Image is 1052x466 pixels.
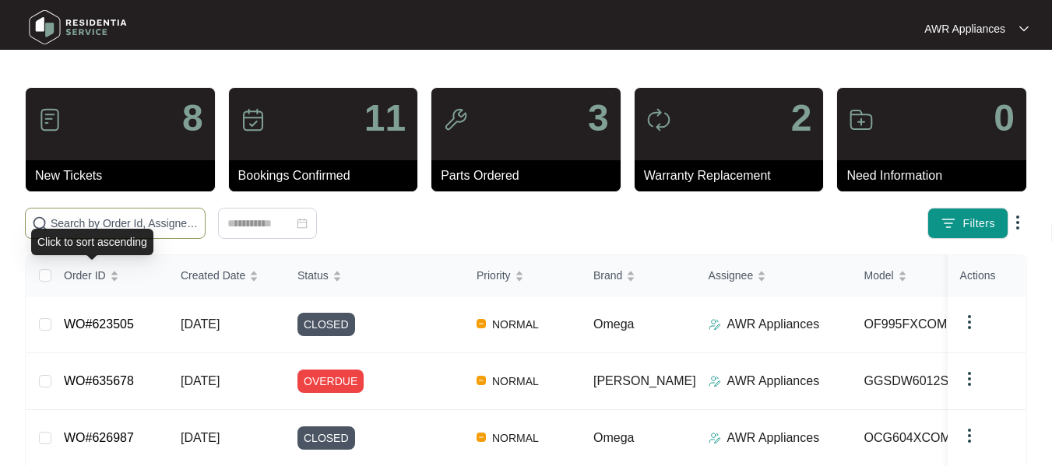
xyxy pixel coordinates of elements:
[486,315,545,334] span: NORMAL
[31,229,153,255] div: Click to sort ascending
[168,255,285,296] th: Created Date
[486,429,545,447] span: NORMAL
[852,255,1008,296] th: Model
[727,429,820,447] p: AWR Appliances
[297,370,364,393] span: OVERDUE
[846,166,1026,185] p: Need Information
[486,372,545,391] span: NORMAL
[64,267,106,284] span: Order ID
[588,100,609,137] p: 3
[646,107,671,132] img: icon
[477,319,486,328] img: Vercel Logo
[64,317,134,331] a: WO#623505
[477,433,486,442] img: Vercel Logo
[962,215,995,232] span: Filters
[477,267,511,284] span: Priority
[51,215,199,232] input: Search by Order Id, Assignee Name, Customer Name, Brand and Model
[852,296,1008,353] td: OF995FXCOM
[35,166,215,185] p: New Tickets
[238,166,418,185] p: Bookings Confirmed
[443,107,468,132] img: icon
[285,255,464,296] th: Status
[727,315,820,334] p: AWR Appliances
[182,100,203,137] p: 8
[709,318,721,331] img: Assigner Icon
[23,4,132,51] img: residentia service logo
[696,255,852,296] th: Assignee
[941,215,956,231] img: filter icon
[297,313,355,336] span: CLOSED
[441,166,621,185] p: Parts Ordered
[927,208,1008,239] button: filter iconFilters
[960,313,979,331] img: dropdown arrow
[464,255,581,296] th: Priority
[849,107,874,132] img: icon
[852,353,1008,410] td: GGSDW6012S (s)
[64,374,134,387] a: WO#635678
[51,255,168,296] th: Order ID
[593,317,634,331] span: Omega
[181,431,220,444] span: [DATE]
[864,267,894,284] span: Model
[1008,213,1027,232] img: dropdown arrow
[241,107,266,132] img: icon
[297,267,329,284] span: Status
[960,370,979,388] img: dropdown arrow
[948,255,1026,296] th: Actions
[593,431,634,444] span: Omega
[64,431,134,444] a: WO#626987
[709,375,721,387] img: Assigner Icon
[593,267,622,284] span: Brand
[727,372,820,391] p: AWR Appliances
[709,432,721,444] img: Assigner Icon
[32,215,47,231] img: search-icon
[297,426,355,450] span: CLOSED
[364,100,406,137] p: 11
[1019,25,1029,33] img: dropdown arrow
[181,317,220,331] span: [DATE]
[924,21,1005,37] p: AWR Appliances
[181,374,220,387] span: [DATE]
[994,100,1015,137] p: 0
[709,267,754,284] span: Assignee
[791,100,812,137] p: 2
[181,267,245,284] span: Created Date
[960,426,979,445] img: dropdown arrow
[644,166,824,185] p: Warranty Replacement
[581,255,696,296] th: Brand
[593,374,696,387] span: [PERSON_NAME]
[37,107,62,132] img: icon
[477,376,486,385] img: Vercel Logo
